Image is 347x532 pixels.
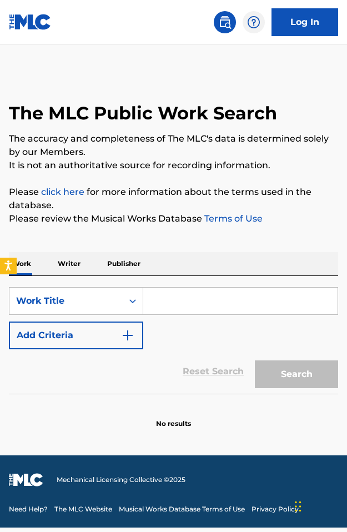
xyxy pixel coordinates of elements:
p: No results [156,405,191,429]
p: Please review the Musical Works Database [9,212,338,225]
div: Drag [295,490,301,523]
a: Terms of Use [202,213,263,224]
img: help [247,16,260,29]
form: Search Form [9,287,338,394]
a: Public Search [214,11,236,33]
span: Mechanical Licensing Collective © 2025 [57,475,185,485]
a: click here [41,187,84,197]
div: Work Title [16,294,116,308]
p: Please for more information about the terms used in the database. [9,185,338,212]
p: Writer [54,252,84,275]
a: Need Help? [9,504,48,514]
p: Publisher [104,252,144,275]
img: 9d2ae6d4665cec9f34b9.svg [121,329,134,342]
a: Musical Works Database Terms of Use [119,504,245,514]
a: Log In [271,8,338,36]
a: Privacy Policy [252,504,299,514]
iframe: Chat Widget [291,479,347,532]
p: It is not an authoritative source for recording information. [9,159,338,172]
img: search [218,16,232,29]
div: Help [243,11,265,33]
p: Work [9,252,34,275]
a: The MLC Website [54,504,112,514]
p: The accuracy and completeness of The MLC's data is determined solely by our Members. [9,132,338,159]
img: MLC Logo [9,14,52,30]
button: Add Criteria [9,322,143,349]
h1: The MLC Public Work Search [9,102,277,124]
img: logo [9,473,43,486]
